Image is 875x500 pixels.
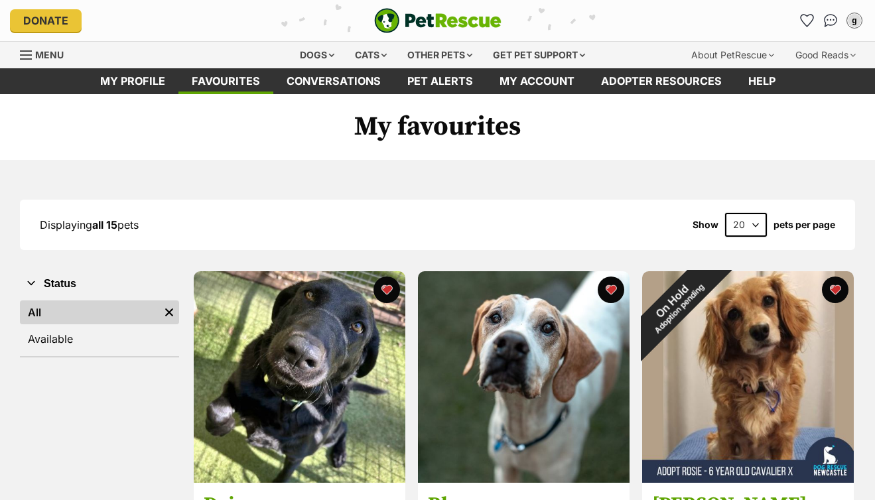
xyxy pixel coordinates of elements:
[20,300,159,324] a: All
[848,14,861,27] div: g
[178,68,273,94] a: Favourites
[159,300,179,324] a: Remove filter
[20,327,179,351] a: Available
[796,10,865,31] ul: Account quick links
[398,42,482,68] div: Other pets
[820,10,841,31] a: Conversations
[394,68,486,94] a: Pet alerts
[373,277,400,303] button: favourite
[291,42,344,68] div: Dogs
[642,271,854,483] img: Rosie - 6 Year Old Cavalier X
[374,8,502,33] img: logo-e224e6f780fb5917bec1dbf3a21bbac754714ae5b6737aabdf751b685950b380.svg
[653,282,706,336] span: Adoption pending
[418,271,630,483] img: Blossom
[735,68,789,94] a: Help
[20,298,179,356] div: Status
[486,68,588,94] a: My account
[822,277,848,303] button: favourite
[374,8,502,33] a: PetRescue
[693,219,718,230] span: Show
[642,472,854,485] a: On HoldAdoption pending
[682,42,783,68] div: About PetRescue
[273,68,394,94] a: conversations
[194,271,405,483] img: Daisy
[92,218,117,231] strong: all 15
[588,68,735,94] a: Adopter resources
[484,42,594,68] div: Get pet support
[35,49,64,60] span: Menu
[20,42,73,66] a: Menu
[20,275,179,292] button: Status
[796,10,817,31] a: Favourites
[824,14,838,27] img: chat-41dd97257d64d25036548639549fe6c8038ab92f7586957e7f3b1b290dea8141.svg
[10,9,82,32] a: Donate
[87,68,178,94] a: My profile
[774,219,835,230] label: pets per page
[40,218,139,231] span: Displaying pets
[346,42,396,68] div: Cats
[844,10,865,31] button: My account
[786,42,865,68] div: Good Reads
[598,277,624,303] button: favourite
[617,246,733,362] div: On Hold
